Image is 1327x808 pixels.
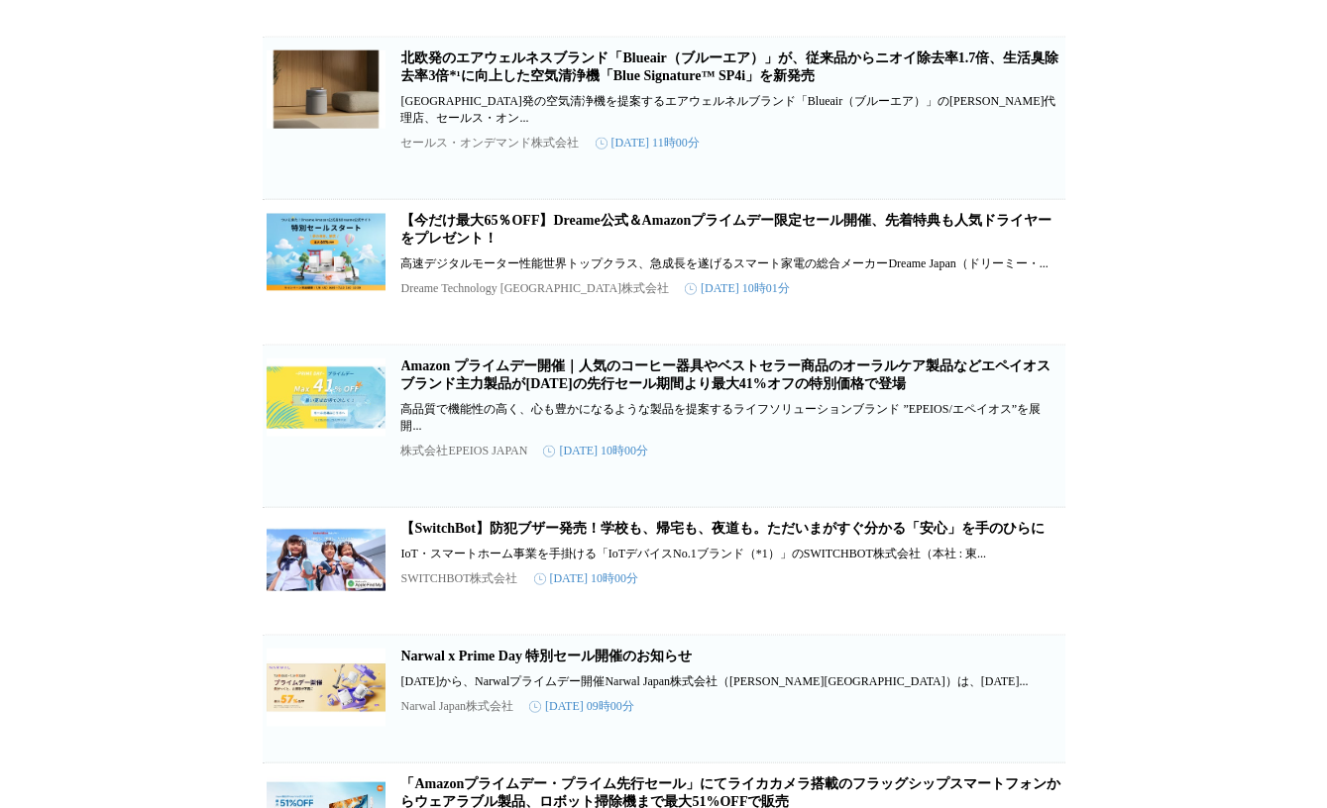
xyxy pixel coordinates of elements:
[401,570,518,587] p: SWITCHBOT株式会社
[267,212,386,291] img: 【今だけ最大65％OFF】Dreame公式＆Amazonプライムデー限定セール開催、先着特典も人気ドライヤーをプレゼント！
[534,570,639,587] time: [DATE] 10時00分
[267,648,386,727] img: Narwal x Prime Day 特別セール開催のお知らせ
[401,649,693,663] a: Narwal x Prime Day 特別セール開催のお知らせ
[401,280,670,297] p: Dreame Technology [GEOGRAPHIC_DATA]株式会社
[401,673,1061,690] p: [DATE]から、Narwalプライムデー開催Narwal Japan株式会社（[PERSON_NAME][GEOGRAPHIC_DATA]）は、[DATE]...
[401,443,528,459] p: 株式会社EPEIOS JAPAN
[401,93,1061,127] p: [GEOGRAPHIC_DATA]発の空気清浄機を提案するエアウェルネルブランド「Blueair（ブルーエア）」の[PERSON_NAME]代理店、セールス・オン...
[685,280,790,297] time: [DATE] 10時01分
[267,50,386,129] img: 北欧発のエアウェルネスブランド「Blueair（ブルーエア）」が、従来品からニオイ除去率1.7倍、生活臭除去率3倍*¹に向上した空気清浄機「Blue Signature™ SP4i」を新発売
[596,135,700,151] time: [DATE] 11時00分
[401,358,1051,391] a: Amazon プライムデー開催｜人気のコーヒー器具やベストセラー商品のオーラルケア製品などエペイオスブランド主力製品が[DATE]の先行セール期間より最大41%オフの特別価格で登場
[529,698,634,715] time: [DATE] 09時00分
[401,401,1061,435] p: 高品質で機能性の高く、心も豊かになるような製品を提案するライフソリューションブランド ”EPEIOS/エペイオス”を展開...
[401,698,514,715] p: Narwal Japan株式会社
[401,135,580,151] p: セールス・オンデマンド株式会社
[401,521,1045,536] a: 【SwitchBot】防犯ブザー発売！学校も、帰宅も、夜道も。ただいまがすぐ分かる「安心」を手のひらに
[401,546,1061,562] p: IoT・スマートホーム事業を手掛ける「IoTデバイスNo.1ブランド（*1）」のSWITCHBOT株式会社（本社 : 東...
[401,50,1059,83] a: 北欧発のエアウェルネスブランド「Blueair（ブルーエア）」が、従来品からニオイ除去率1.7倍、生活臭除去率3倍*¹に向上した空気清浄機「Blue Signature™ SP4i」を新発売
[267,357,386,437] img: Amazon プライムデー開催｜人気のコーヒー器具やベストセラー商品のオーラルケア製品などエペイオスブランド主力製品が7月8日(火)の先行セール期間より最大41%オフの特別価格で登場
[401,255,1061,272] p: 高速デジタルモーター性能世界トップクラス、急成長を遂げるスマート家電の総合メーカーDreame Japan（ドリーミー・...
[543,443,648,459] time: [DATE] 10時00分
[267,520,386,599] img: 【SwitchBot】防犯ブザー発売！学校も、帰宅も、夜道も。ただいまがすぐ分かる「安心」を手のひらに
[401,213,1052,246] a: 【今だけ最大65％OFF】Dreame公式＆Amazonプライムデー限定セール開催、先着特典も人気ドライヤーをプレゼント！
